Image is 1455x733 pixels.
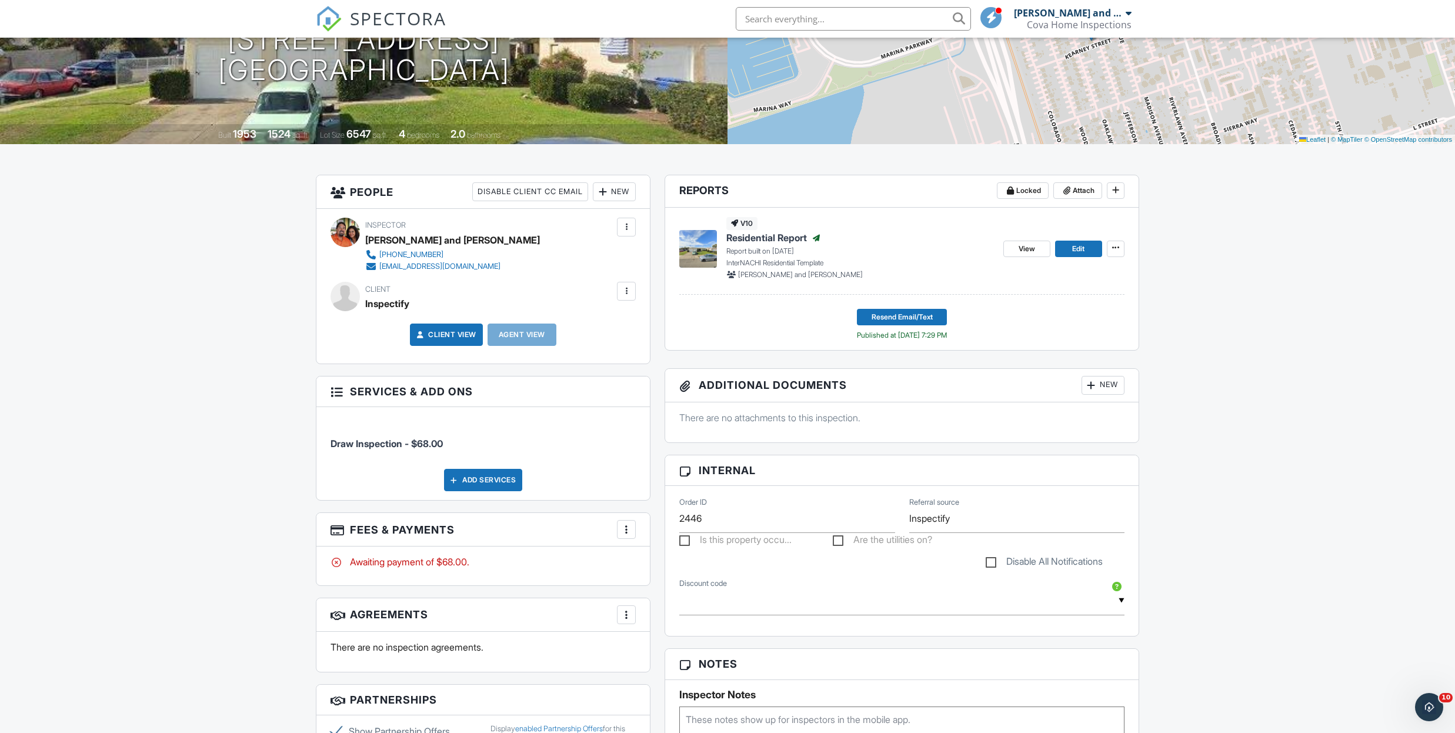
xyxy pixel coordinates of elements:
span: SPECTORA [350,6,446,31]
input: Search everything... [736,7,971,31]
div: New [593,182,636,201]
li: Manual fee: Draw Inspection [331,416,636,459]
div: [PERSON_NAME] and [PERSON_NAME] [1014,7,1123,19]
h3: People [316,175,650,209]
h3: Notes [665,649,1139,679]
div: 4 [399,128,405,140]
div: 2.0 [450,128,465,140]
a: [EMAIL_ADDRESS][DOMAIN_NAME] [365,261,530,272]
div: Disable Client CC Email [472,182,588,201]
div: Cova Home Inspections [1027,19,1132,31]
p: There are no attachments to this inspection. [679,411,1124,424]
h1: [STREET_ADDRESS] [GEOGRAPHIC_DATA] [218,24,510,86]
h3: Additional Documents [665,369,1139,402]
div: 1953 [233,128,256,140]
span: 10 [1439,693,1453,702]
a: enabled Partnership Offers [515,724,603,733]
p: There are no inspection agreements. [331,641,636,654]
a: Leaflet [1299,136,1326,143]
a: © MapTiler [1331,136,1363,143]
h3: Fees & Payments [316,513,650,547]
span: Client [365,285,391,294]
label: Discount code [679,578,727,589]
iframe: Intercom live chat [1415,693,1443,721]
div: [PERSON_NAME] and [PERSON_NAME] [365,231,540,249]
div: New [1082,376,1124,395]
img: The Best Home Inspection Software - Spectora [316,6,342,32]
h3: Partnerships [316,685,650,715]
div: Awaiting payment of $68.00. [331,555,636,568]
h3: Agreements [316,598,650,632]
label: Is this property occupied? [679,534,792,549]
a: © OpenStreetMap contributors [1364,136,1452,143]
span: sq. ft. [292,131,309,139]
span: Inspector [365,221,406,229]
h3: Services & Add ons [316,377,650,407]
span: bedrooms [407,131,439,139]
span: bathrooms [467,131,500,139]
div: Inspectify [365,295,409,312]
div: Add Services [444,469,522,491]
div: [PHONE_NUMBER] [379,250,443,259]
label: Referral source [909,497,959,508]
label: Are the utilities on? [833,534,932,549]
span: sq.ft. [373,131,388,139]
h3: Internal [665,455,1139,486]
a: Client View [414,329,476,341]
div: 6547 [346,128,371,140]
label: Disable All Notifications [986,556,1103,571]
div: 1524 [268,128,291,140]
span: Built [218,131,231,139]
span: Lot Size [320,131,345,139]
span: Draw Inspection - $68.00 [331,438,443,449]
a: [PHONE_NUMBER] [365,249,530,261]
div: [EMAIL_ADDRESS][DOMAIN_NAME] [379,262,500,271]
h5: Inspector Notes [679,689,1124,701]
a: SPECTORA [316,16,446,41]
label: Order ID [679,497,707,508]
span: | [1327,136,1329,143]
